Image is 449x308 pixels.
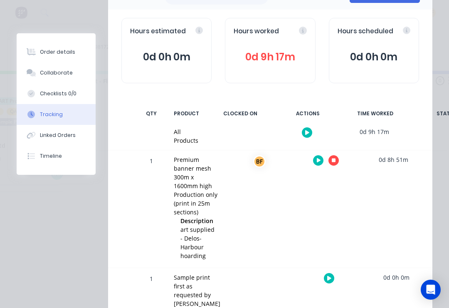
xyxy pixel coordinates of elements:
span: art supplied - Delos- Harbour hoarding [180,226,215,260]
span: Hours worked [234,27,279,36]
span: Hours scheduled [338,27,393,36]
div: PRODUCT [169,105,204,122]
button: Checklists 0/0 [17,83,96,104]
div: Order details [40,48,75,56]
button: Order details [17,42,96,62]
div: Premium banner mesh 300m x 1600mm high Production only (print in 25m sections) [174,155,217,216]
div: 0d 0h 0m [365,268,427,287]
div: Open Intercom Messenger [421,280,441,300]
div: ACTIONS [276,105,339,122]
span: 0d 0h 0m [338,50,410,65]
button: Collaborate [17,62,96,83]
span: Hours estimated [130,27,186,36]
div: Timeline [40,152,62,160]
button: Linked Orders [17,125,96,146]
button: Timeline [17,146,96,166]
span: 0d 9h 17m [234,50,306,65]
div: QTY [139,105,164,122]
button: Tracking [17,104,96,125]
div: 0d 8h 51m [362,150,424,169]
div: Linked Orders [40,132,76,139]
div: Checklists 0/0 [40,90,76,97]
div: TIME WORKED [344,105,406,122]
div: BF [253,155,266,168]
div: CLOCKED ON [209,105,271,122]
div: Tracking [40,111,63,118]
div: 1 [139,152,164,268]
span: Description [180,216,213,225]
div: All Products [174,127,198,145]
div: Collaborate [40,69,73,77]
div: 0d 9h 17m [343,122,405,141]
span: 0d 0h 0m [130,50,203,65]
